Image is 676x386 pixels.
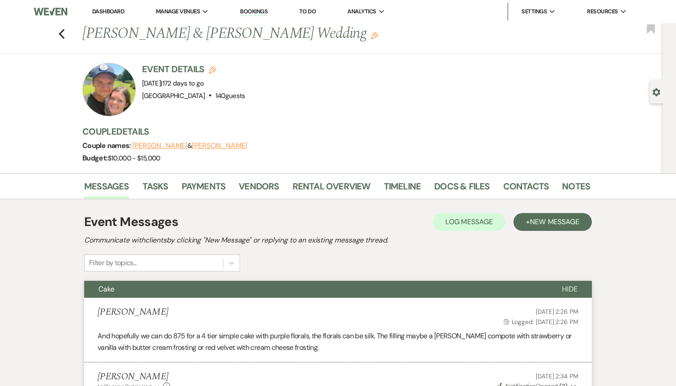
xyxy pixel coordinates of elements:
[504,318,578,326] span: Logged: [DATE] 2:26 PM
[216,91,245,100] span: 140 guests
[530,217,579,226] span: New Message
[562,284,578,294] span: Hide
[445,217,493,226] span: Log Message
[513,213,592,231] button: +New Message
[562,179,590,199] a: Notes
[156,7,200,16] span: Manage Venues
[587,7,618,16] span: Resources
[536,308,578,316] span: [DATE] 2:26 PM
[84,235,592,246] h2: Communicate with clients by clicking "New Message" or replying to an existing message thread.
[434,179,489,199] a: Docs & Files
[34,2,67,21] img: Weven Logo
[347,7,376,16] span: Analytics
[84,179,129,199] a: Messages
[384,179,421,199] a: Timeline
[82,23,481,45] h1: [PERSON_NAME] & [PERSON_NAME] Wedding
[652,87,660,96] button: Open lead details
[536,372,578,380] span: [DATE] 2:34 PM
[89,258,137,268] div: Filter by topics...
[142,63,245,75] h3: Event Details
[82,141,132,150] span: Couple names:
[182,179,226,199] a: Payments
[161,79,204,88] span: |
[142,79,204,88] span: [DATE]
[521,7,547,16] span: Settings
[98,331,571,352] span: And hopefully we can do 875 for a 4 tier simple cake with purple florals, the florals can be silk...
[132,142,187,149] button: [PERSON_NAME]
[371,31,378,39] button: Edit
[163,79,204,88] span: 172 days to go
[503,179,549,199] a: Contacts
[192,142,247,149] button: [PERSON_NAME]
[433,213,505,231] button: Log Message
[239,179,279,199] a: Vendors
[92,8,124,15] a: Dashboard
[132,141,247,150] span: &
[98,284,114,294] span: Cake
[98,371,170,382] h5: [PERSON_NAME]
[84,213,178,231] h1: Event Messages
[143,179,168,199] a: Tasks
[548,281,592,298] button: Hide
[82,125,581,138] h3: Couple Details
[240,8,268,16] a: Bookings
[293,179,371,199] a: Rental Overview
[82,153,108,163] span: Budget:
[142,91,205,100] span: [GEOGRAPHIC_DATA]
[299,8,316,15] a: To Do
[84,281,548,298] button: Cake
[108,154,160,163] span: $10,000 - $15,000
[98,307,168,318] h5: [PERSON_NAME]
